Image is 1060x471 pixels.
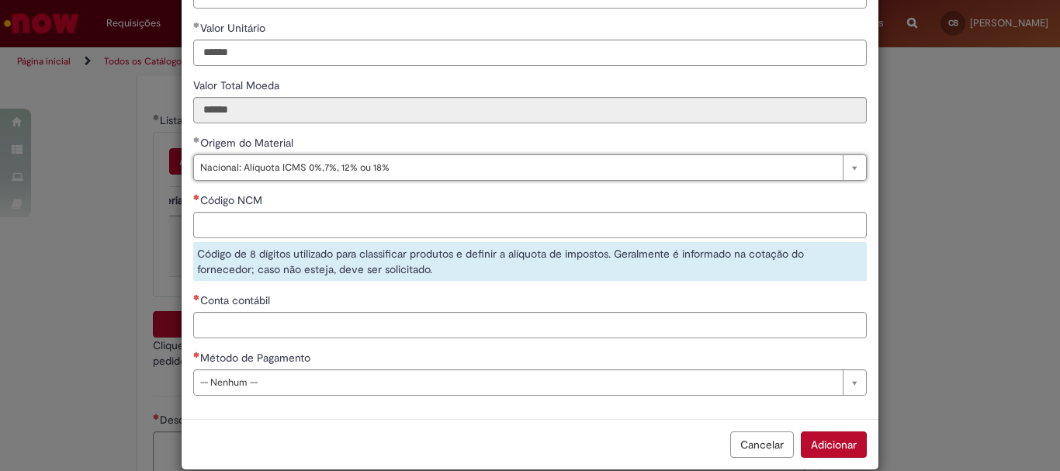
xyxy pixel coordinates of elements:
[200,293,273,307] span: Conta contábil
[193,312,867,338] input: Conta contábil
[193,212,867,238] input: Código NCM
[193,137,200,143] span: Obrigatório Preenchido
[193,78,282,92] span: Somente leitura - Valor Total Moeda
[801,431,867,458] button: Adicionar
[200,193,265,207] span: Código NCM
[200,155,835,180] span: Nacional: Alíquota ICMS 0%,7%, 12% ou 18%
[193,97,867,123] input: Valor Total Moeda
[193,352,200,358] span: Necessários
[193,194,200,200] span: Necessários
[200,370,835,395] span: -- Nenhum --
[200,351,313,365] span: Método de Pagamento
[200,136,296,150] span: Origem do Material
[193,294,200,300] span: Necessários
[730,431,794,458] button: Cancelar
[193,22,200,28] span: Obrigatório Preenchido
[193,40,867,66] input: Valor Unitário
[193,242,867,281] div: Código de 8 dígitos utilizado para classificar produtos e definir a alíquota de impostos. Geralme...
[200,21,268,35] span: Valor Unitário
